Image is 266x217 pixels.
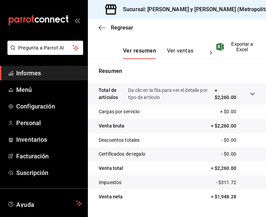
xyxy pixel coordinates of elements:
font: - $311.72 [216,180,236,185]
font: Menú [16,86,32,93]
font: Venta total [99,165,123,171]
font: Venta bruta [99,123,124,129]
font: Informes [16,70,41,77]
button: Regresar [99,24,133,31]
font: Facturación [16,153,49,160]
font: Inventarios [16,136,47,143]
button: Exportar a Excel [218,41,255,52]
font: = $2,260.00 [211,123,236,129]
font: + $0.00 [220,109,236,114]
a: Pregunta a Parrot AI [5,49,83,56]
font: - $0.00 [221,151,236,157]
font: Descuentos totales [99,137,140,143]
font: Venta neta [99,194,123,199]
font: Regresar [111,24,133,31]
font: Suscripción [16,169,48,176]
font: Configuración [16,103,55,110]
font: - $0.00 [221,137,236,143]
font: + $2,260.00 [215,87,236,100]
font: Exportar a Excel [231,41,253,52]
font: Total de artículos [99,87,118,100]
font: Ayuda [16,201,34,208]
font: Ver ventas [167,47,194,54]
font: Certificados de regalo [99,151,145,157]
font: Cargas por servicio [99,109,140,114]
font: = $1,948.28 [211,194,236,199]
button: Pregunta a Parrot AI [7,41,83,55]
font: = $2,260.00 [211,165,236,171]
font: Pregunta a Parrot AI [18,45,64,51]
font: Ver resumen [123,47,156,54]
button: abrir_cajón_menú [74,18,80,23]
font: Impuestos [99,180,121,185]
font: Personal [16,119,41,126]
div: pestañas de navegación [123,47,204,59]
font: Da clic en la fila para ver el detalle por tipo de artículo [128,87,208,100]
font: Resumen [99,68,122,74]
